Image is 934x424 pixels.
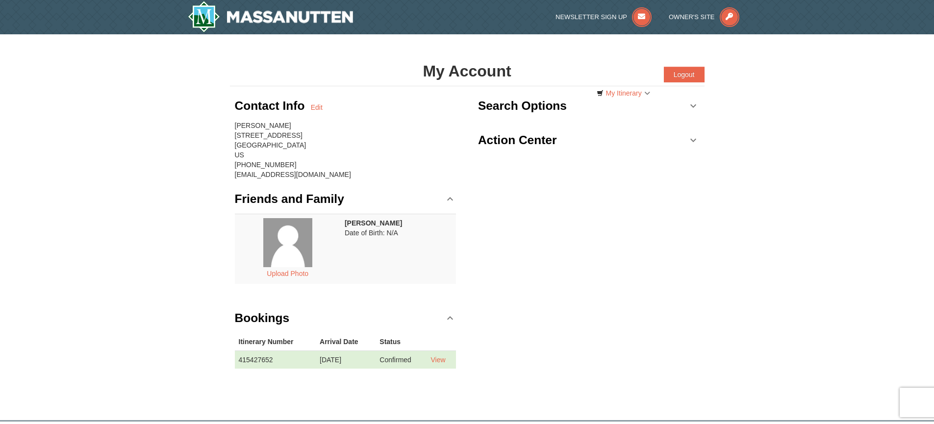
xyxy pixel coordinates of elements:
[376,350,427,369] td: Confirmed
[664,67,705,82] button: Logout
[316,333,376,351] th: Arrival Date
[555,13,627,21] span: Newsletter Sign Up
[316,350,376,369] td: [DATE]
[235,308,290,328] h3: Bookings
[235,303,456,333] a: Bookings
[478,130,557,150] h3: Action Center
[669,13,715,21] span: Owner's Site
[590,86,656,100] a: My Itinerary
[235,333,316,351] th: Itinerary Number
[555,13,652,21] a: Newsletter Sign Up
[235,121,456,179] div: [PERSON_NAME] [STREET_ADDRESS] [GEOGRAPHIC_DATA] US [PHONE_NUMBER] [EMAIL_ADDRESS][DOMAIN_NAME]
[235,96,311,116] h3: Contact Info
[235,350,316,369] td: 415427652
[430,356,445,364] a: View
[235,184,456,214] a: Friends and Family
[230,61,705,81] h1: My Account
[311,102,323,112] a: Edit
[261,267,314,280] button: Upload Photo
[188,1,353,32] img: Massanutten Resort Logo
[478,96,567,116] h3: Search Options
[669,13,739,21] a: Owner's Site
[376,333,427,351] th: Status
[263,218,312,267] img: placeholder.jpg
[235,189,344,209] h3: Friends and Family
[478,91,700,121] a: Search Options
[478,125,700,155] a: Action Center
[345,219,402,227] strong: [PERSON_NAME]
[188,1,353,32] a: Massanutten Resort
[341,214,456,284] td: Date of Birth: N/A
